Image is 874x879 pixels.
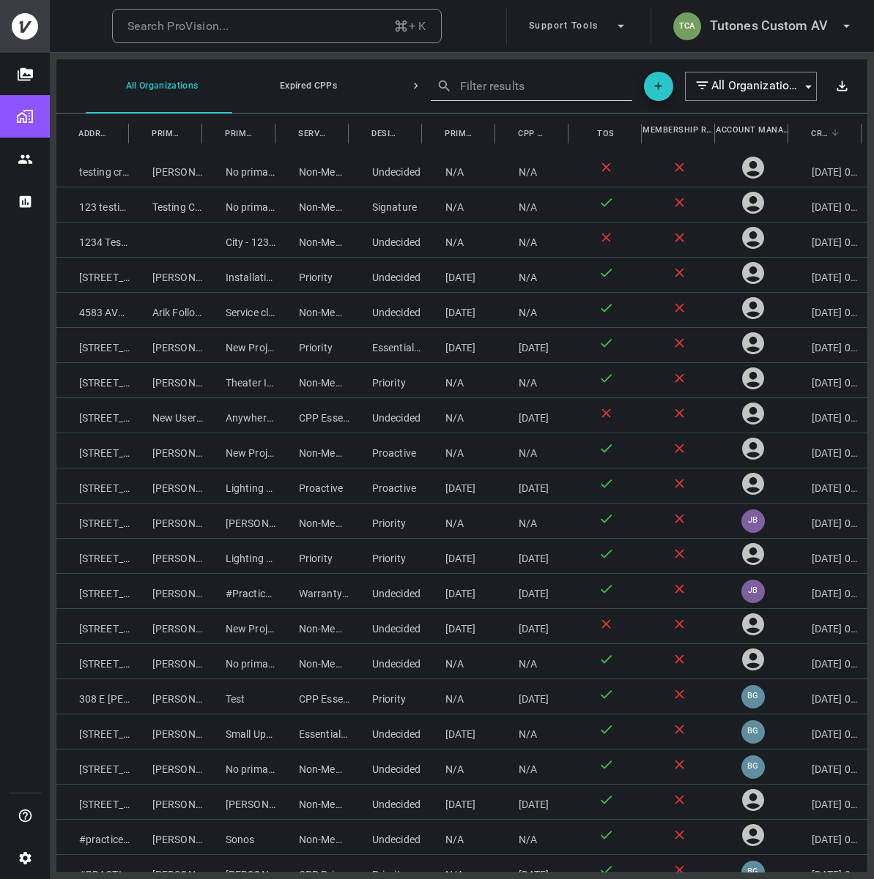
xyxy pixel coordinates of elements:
[644,72,673,101] button: Create Organization
[276,152,349,187] div: Non-Member
[496,820,569,854] div: N/A
[789,785,862,819] div: [DATE] 00:00:00+00
[423,293,496,327] div: [DATE]
[298,126,327,141] span: Service level
[349,433,423,468] div: Proactive
[276,504,349,538] div: Non-Member
[423,679,496,714] div: N/A
[349,679,423,714] div: Priority
[276,328,349,362] div: Priority
[152,126,181,141] span: Primary user
[496,433,569,468] div: N/A
[349,785,423,819] div: Undecided
[130,504,203,538] div: [PERSON_NAME]
[130,749,203,784] div: [PERSON_NAME]
[56,609,130,643] div: [STREET_ADDRESS]
[523,8,634,45] button: Support Tools
[496,328,569,362] div: [DATE]
[423,187,496,222] div: N/A
[496,714,569,749] div: N/A
[642,122,716,138] span: Membership Registered
[423,539,496,573] div: [DATE]
[423,152,496,187] div: N/A
[789,152,862,187] div: [DATE] 00:00:00+00
[56,749,130,784] div: [STREET_ADDRESS]
[56,222,130,257] div: 1234 Test Site
[423,785,496,819] div: [DATE]
[56,187,130,222] div: 123 testing create conversation
[130,820,203,854] div: [PERSON_NAME]
[423,363,496,397] div: N/A
[56,468,130,503] div: [STREET_ADDRESS]
[789,574,862,608] div: [DATE] 00:00:00+00
[496,222,569,257] div: N/A
[496,398,569,433] div: [DATE]
[789,222,862,257] div: [DATE] 00:00:00+00
[78,126,108,141] span: Address
[56,258,130,292] div: [STREET_ADDRESS]
[789,433,862,468] div: [DATE] 00:00:00+00
[423,574,496,608] div: [DATE]
[789,187,862,222] div: [DATE] 00:00:00+00
[203,644,276,678] div: No primary project
[496,504,569,538] div: N/A
[496,468,569,503] div: [DATE]
[130,328,203,362] div: [PERSON_NAME]
[130,609,203,643] div: [PERSON_NAME]
[423,749,496,784] div: N/A
[130,468,203,503] div: [PERSON_NAME]
[203,152,276,187] div: No primary project
[496,539,569,573] div: [DATE]
[710,15,828,37] h6: Tutones Custom AV
[741,720,765,744] div: BG
[203,504,276,538] div: [PERSON_NAME] Full Custom 2025
[789,539,862,573] div: [DATE] 00:00:00+00
[130,679,203,714] div: [PERSON_NAME] ith
[711,78,799,94] span: All Organizations
[130,398,203,433] div: New User Jr.
[741,580,765,603] div: JB
[203,363,276,397] div: Theater Install
[789,504,862,538] div: [DATE] 00:00:00+00
[423,433,496,468] div: N/A
[460,75,611,97] input: Filter results
[789,398,862,433] div: [DATE] 00:00:00+00
[789,820,862,854] div: [DATE] 00:00:00+00
[203,398,276,433] div: Anywhere - [STREET_ADDRESS]
[496,679,569,714] div: [DATE]
[741,685,765,708] div: BG
[56,398,130,433] div: [STREET_ADDRESS]
[349,749,423,784] div: Undecided
[349,714,423,749] div: Undecided
[203,749,276,784] div: No primary project
[276,820,349,854] div: Non-Member
[276,468,349,503] div: Proactive
[127,16,229,37] div: Search ProVision...
[203,785,276,819] div: [PERSON_NAME] Family House
[423,609,496,643] div: [DATE]
[276,258,349,292] div: Priority
[276,398,349,433] div: CPP Essentials Plus
[349,258,423,292] div: Undecided
[56,785,130,819] div: [STREET_ADDRESS]
[379,59,525,113] button: Active CPPs
[496,187,569,222] div: N/A
[56,714,130,749] div: [STREET_ADDRESS]
[276,714,349,749] div: Essentials Plus
[56,152,130,187] div: testing create org issue
[276,363,349,397] div: Non-Member
[130,187,203,222] div: Testing Create Conversation
[349,574,423,608] div: Undecided
[203,574,276,608] div: #Practice Baggins Home Theater
[276,293,349,327] div: Non-Member
[349,152,423,187] div: Undecided
[203,820,276,854] div: Sonos
[741,509,765,533] div: JB
[741,755,765,779] div: BG
[789,363,862,397] div: [DATE] 00:00:00+00
[276,187,349,222] div: Non-Member
[349,609,423,643] div: Undecided
[203,222,276,257] div: City - 1234 Test Site
[496,574,569,608] div: [DATE]
[667,8,860,45] button: TCATutones Custom AV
